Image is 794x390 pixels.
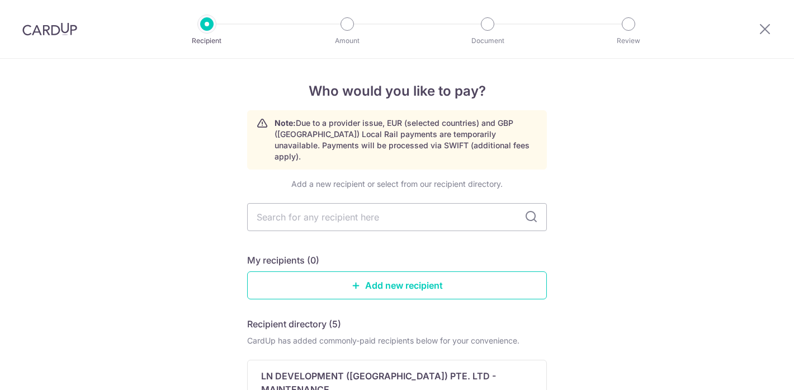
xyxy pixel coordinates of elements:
p: Document [446,35,529,46]
p: Review [587,35,670,46]
div: CardUp has added commonly-paid recipients below for your convenience. [247,335,547,346]
p: Amount [306,35,389,46]
div: Add a new recipient or select from our recipient directory. [247,178,547,190]
input: Search for any recipient here [247,203,547,231]
h5: Recipient directory (5) [247,317,341,331]
h4: Who would you like to pay? [247,81,547,101]
a: Add new recipient [247,271,547,299]
img: CardUp [22,22,77,36]
p: Due to a provider issue, EUR (selected countries) and GBP ([GEOGRAPHIC_DATA]) Local Rail payments... [275,118,537,162]
p: Recipient [166,35,248,46]
h5: My recipients (0) [247,253,319,267]
strong: Note: [275,118,296,128]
